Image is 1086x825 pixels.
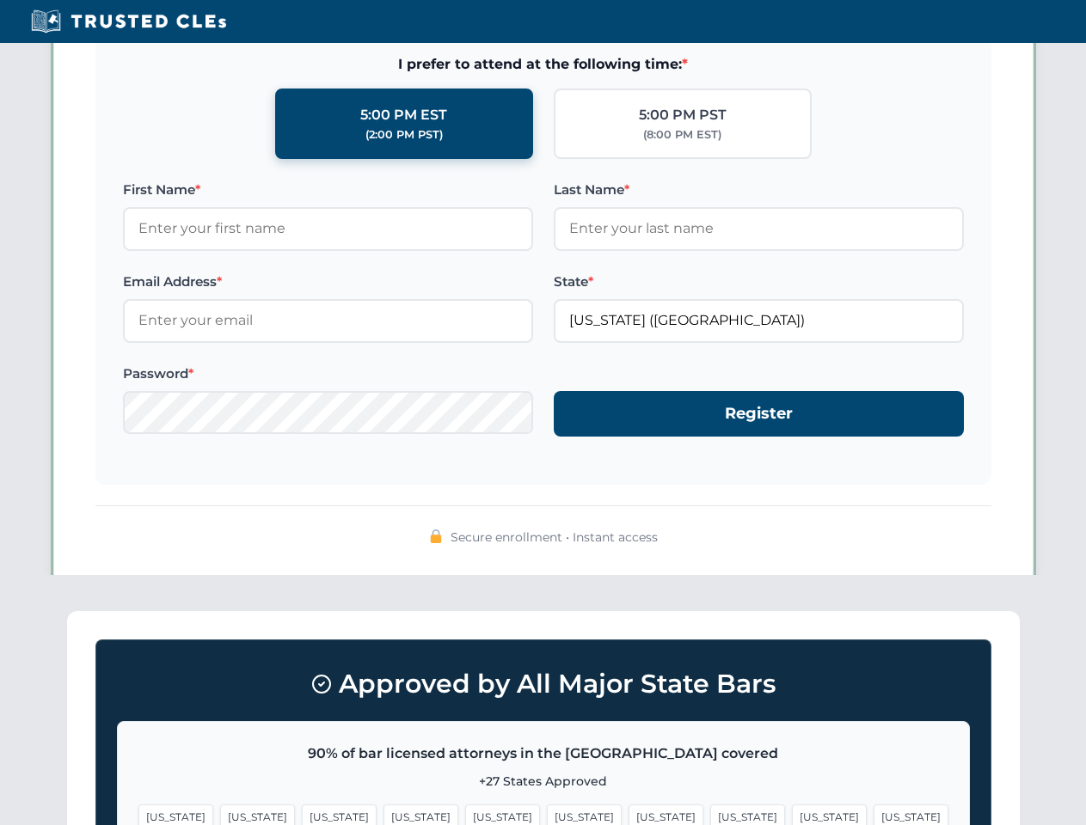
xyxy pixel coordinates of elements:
[123,364,533,384] label: Password
[365,126,443,144] div: (2:00 PM PST)
[123,207,533,250] input: Enter your first name
[123,180,533,200] label: First Name
[554,272,964,292] label: State
[360,104,447,126] div: 5:00 PM EST
[639,104,727,126] div: 5:00 PM PST
[554,299,964,342] input: Florida (FL)
[138,772,948,791] p: +27 States Approved
[643,126,721,144] div: (8:00 PM EST)
[138,742,948,765] p: 90% of bar licensed attorneys in the [GEOGRAPHIC_DATA] covered
[451,528,658,547] span: Secure enrollment • Instant access
[554,180,964,200] label: Last Name
[117,661,970,707] h3: Approved by All Major State Bars
[123,272,533,292] label: Email Address
[554,391,964,437] button: Register
[123,53,964,76] span: I prefer to attend at the following time:
[123,299,533,342] input: Enter your email
[554,207,964,250] input: Enter your last name
[26,9,231,34] img: Trusted CLEs
[429,529,443,543] img: 🔒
